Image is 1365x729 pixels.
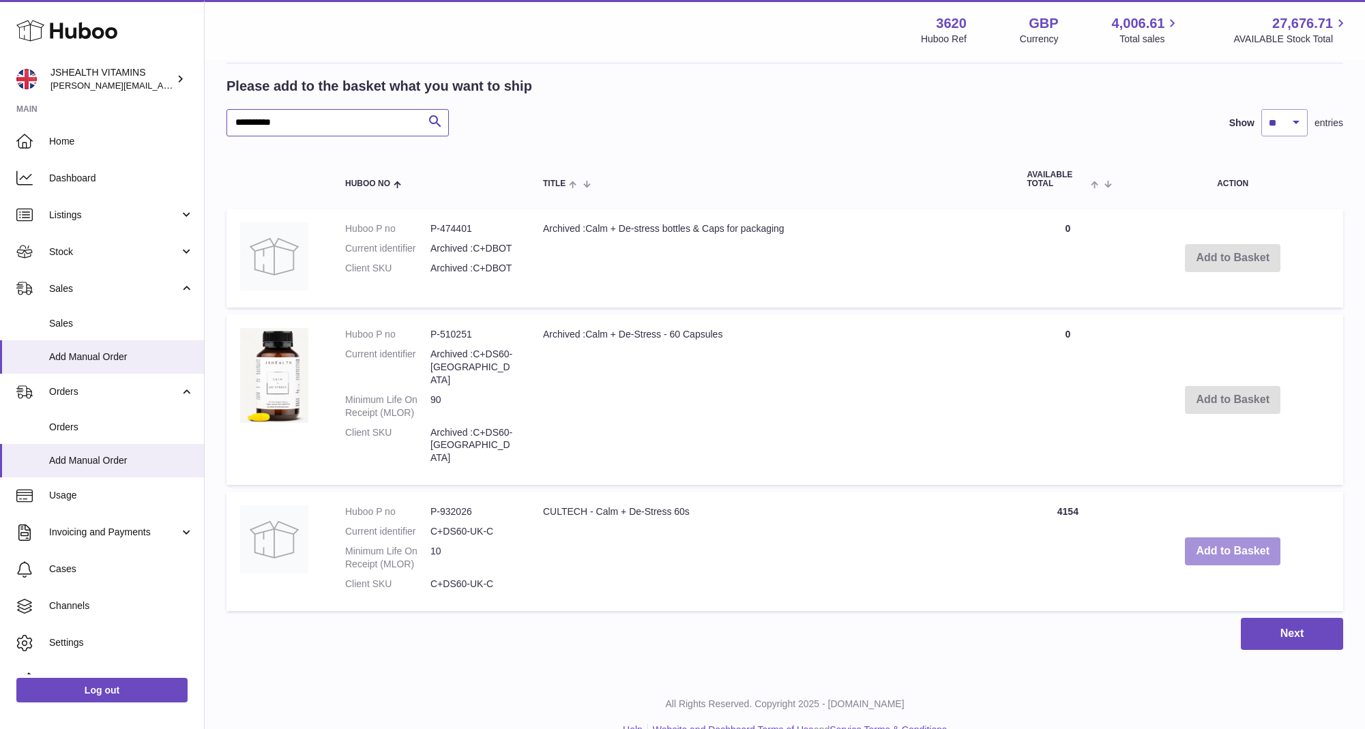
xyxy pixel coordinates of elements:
span: Huboo no [345,179,390,188]
span: Cases [49,563,194,576]
dt: Minimum Life On Receipt (MLOR) [345,393,430,419]
span: Listings [49,209,179,222]
dd: C+DS60-UK-C [430,578,516,591]
span: Settings [49,636,194,649]
dt: Current identifier [345,525,430,538]
span: 4,006.61 [1112,14,1165,33]
td: Archived :Calm + De-stress bottles & Caps for packaging [529,209,1013,308]
dd: Archived :C+DBOT [430,262,516,275]
dt: Minimum Life On Receipt (MLOR) [345,545,430,571]
span: Total sales [1119,33,1180,46]
span: Dashboard [49,172,194,185]
a: 27,676.71 AVAILABLE Stock Total [1233,14,1349,46]
label: Show [1229,117,1254,130]
dd: Archived :C+DBOT [430,242,516,255]
h2: Please add to the basket what you want to ship [226,77,532,95]
td: 0 [1013,314,1122,485]
td: Archived :Calm + De-Stress - 60 Capsules [529,314,1013,485]
img: Archived :Calm + De-stress bottles & Caps for packaging [240,222,308,291]
td: 4154 [1013,492,1122,610]
td: 0 [1013,209,1122,308]
strong: 3620 [936,14,967,33]
span: AVAILABLE Stock Total [1233,33,1349,46]
th: Action [1122,157,1343,202]
dd: 90 [430,393,516,419]
dt: Current identifier [345,348,430,387]
span: Add Manual Order [49,454,194,467]
div: Huboo Ref [921,33,967,46]
dd: P-510251 [430,328,516,341]
div: JSHEALTH VITAMINS [50,66,173,92]
div: Currency [1020,33,1059,46]
img: Archived :Calm + De-Stress - 60 Capsules [240,328,308,423]
span: Home [49,135,194,148]
dd: C+DS60-UK-C [430,525,516,538]
dt: Client SKU [345,578,430,591]
span: Add Manual Order [49,351,194,363]
dt: Huboo P no [345,505,430,518]
span: Orders [49,421,194,434]
button: Next [1241,618,1343,650]
span: Orders [49,385,179,398]
span: entries [1315,117,1343,130]
span: AVAILABLE Total [1027,170,1087,188]
span: Title [543,179,566,188]
span: Usage [49,489,194,502]
dt: Huboo P no [345,222,430,235]
dd: P-932026 [430,505,516,518]
dt: Current identifier [345,242,430,255]
span: Sales [49,317,194,330]
dd: 10 [430,545,516,571]
dt: Huboo P no [345,328,430,341]
span: 27,676.71 [1272,14,1333,33]
button: Add to Basket [1185,537,1280,565]
dd: P-474401 [430,222,516,235]
dd: Archived :C+DS60-[GEOGRAPHIC_DATA] [430,426,516,465]
img: francesca@jshealthvitamins.com [16,69,37,89]
dt: Client SKU [345,262,430,275]
dd: Archived :C+DS60-[GEOGRAPHIC_DATA] [430,348,516,387]
span: Stock [49,246,179,258]
img: CULTECH - Calm + De-Stress 60s [240,505,308,574]
a: Log out [16,678,188,702]
a: 4,006.61 Total sales [1112,14,1181,46]
span: Returns [49,673,194,686]
p: All Rights Reserved. Copyright 2025 - [DOMAIN_NAME] [216,698,1354,711]
span: Channels [49,599,194,612]
strong: GBP [1029,14,1058,33]
span: Sales [49,282,179,295]
td: CULTECH - Calm + De-Stress 60s [529,492,1013,610]
dt: Client SKU [345,426,430,465]
span: [PERSON_NAME][EMAIL_ADDRESS][DOMAIN_NAME] [50,80,274,91]
span: Invoicing and Payments [49,526,179,539]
